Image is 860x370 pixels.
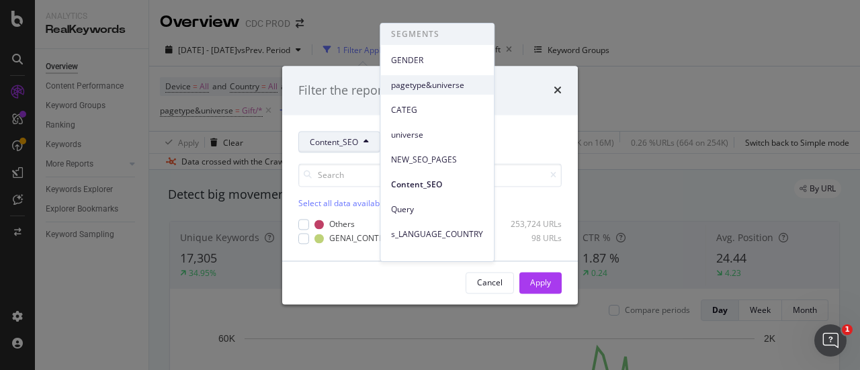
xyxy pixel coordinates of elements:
button: Cancel [466,272,514,293]
div: Others [329,219,355,230]
span: universe [391,129,483,141]
span: CATEG [391,104,483,116]
button: Content_SEO [298,132,380,153]
span: e-commerce [391,253,483,265]
div: Apply [530,277,551,288]
div: 253,724 URLs [496,219,562,230]
span: Content_SEO [391,179,483,191]
button: Apply [519,272,562,293]
span: s_LANGUAGE_COUNTRY [391,228,483,240]
span: 1 [842,324,853,335]
span: Content_SEO [310,136,358,148]
span: NEW_SEO_PAGES [391,154,483,166]
span: GENDER [391,54,483,66]
iframe: Intercom live chat [814,324,847,357]
span: SEGMENTS [380,24,494,45]
div: Cancel [477,277,503,288]
span: pagetype&universe [391,79,483,91]
div: modal [282,66,578,304]
div: times [554,82,562,99]
div: GENAI_CONTENT [329,233,394,244]
div: Filter the report on a dimension [298,82,478,99]
div: 98 URLs [496,233,562,244]
span: Query [391,203,483,216]
div: Select all data available [298,198,562,210]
